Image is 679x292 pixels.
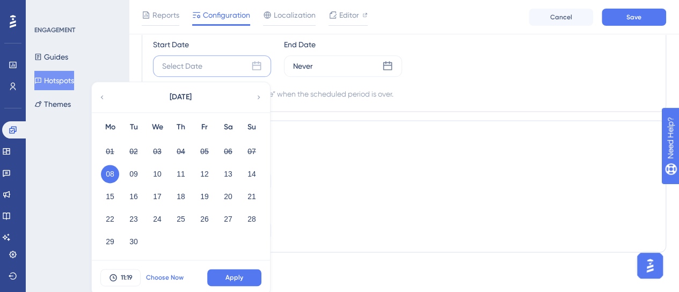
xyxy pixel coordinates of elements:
div: ENGAGEMENT [34,26,75,34]
button: 11:19 [100,269,141,286]
span: Configuration [203,9,250,21]
button: 23 [125,210,143,228]
div: Th [169,121,193,134]
div: Advanced Settings [153,132,655,144]
button: 18 [172,187,190,206]
button: Cancel [529,9,593,26]
button: 08 [101,165,119,183]
button: 06 [219,142,237,160]
div: Start Date [153,38,271,51]
div: Theme [153,202,655,215]
button: 02 [125,142,143,160]
span: Apply [225,273,243,282]
button: Guides [34,47,68,67]
div: Never [293,60,313,72]
button: 14 [243,165,261,183]
button: 26 [195,210,214,228]
div: Automatically set as “Inactive” when the scheduled period is over. [172,87,393,100]
button: 05 [195,142,214,160]
button: 13 [219,165,237,183]
span: Cancel [550,13,572,21]
div: Fr [193,121,216,134]
div: Tu [122,121,145,134]
button: 29 [101,232,119,251]
span: Need Help? [25,3,67,16]
button: 03 [148,142,166,160]
button: [DATE] [127,86,234,108]
span: Editor [339,9,359,21]
span: Save [626,13,641,21]
button: 21 [243,187,261,206]
button: 04 [172,142,190,160]
button: Hotspots [34,71,74,90]
button: 16 [125,187,143,206]
div: End Date [284,38,402,51]
button: 27 [219,210,237,228]
div: Su [240,121,264,134]
div: Mo [98,121,122,134]
button: 10 [148,165,166,183]
button: 15 [101,187,119,206]
button: Themes [34,94,71,114]
div: Container [153,153,655,166]
button: 20 [219,187,237,206]
button: 07 [243,142,261,160]
button: 25 [172,210,190,228]
span: [DATE] [170,91,192,104]
div: We [145,121,169,134]
button: 30 [125,232,143,251]
iframe: UserGuiding AI Assistant Launcher [634,250,666,282]
button: 22 [101,210,119,228]
span: Reports [152,9,179,21]
button: 12 [195,165,214,183]
button: 17 [148,187,166,206]
button: 01 [101,142,119,160]
button: Apply [207,269,261,286]
button: 09 [125,165,143,183]
button: Choose Now [141,269,189,286]
button: 19 [195,187,214,206]
span: Choose Now [146,273,184,282]
button: 11 [172,165,190,183]
button: 24 [148,210,166,228]
div: Select Date [162,60,202,72]
span: 11:19 [121,273,133,282]
span: Localization [274,9,316,21]
button: 28 [243,210,261,228]
button: Save [602,9,666,26]
div: Sa [216,121,240,134]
